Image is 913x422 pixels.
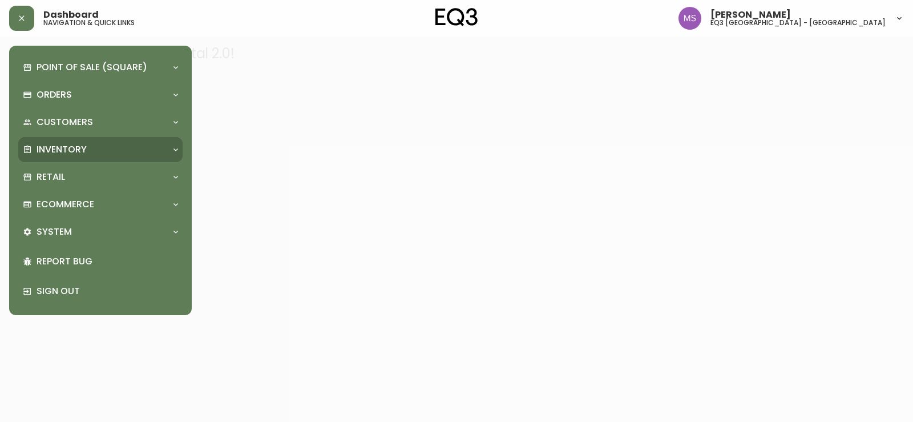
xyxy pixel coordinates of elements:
[37,255,178,268] p: Report Bug
[43,10,99,19] span: Dashboard
[18,55,183,80] div: Point of Sale (Square)
[37,143,87,156] p: Inventory
[18,247,183,276] div: Report Bug
[37,89,72,101] p: Orders
[18,192,183,217] div: Ecommerce
[37,116,93,128] p: Customers
[18,82,183,107] div: Orders
[18,276,183,306] div: Sign Out
[18,219,183,244] div: System
[37,285,178,298] p: Sign Out
[18,137,183,162] div: Inventory
[435,8,478,26] img: logo
[678,7,701,30] img: 1b6e43211f6f3cc0b0729c9049b8e7af
[18,110,183,135] div: Customers
[43,19,135,26] h5: navigation & quick links
[37,61,147,74] p: Point of Sale (Square)
[710,19,886,26] h5: eq3 [GEOGRAPHIC_DATA] - [GEOGRAPHIC_DATA]
[37,198,94,211] p: Ecommerce
[37,226,72,238] p: System
[710,10,791,19] span: [PERSON_NAME]
[37,171,65,183] p: Retail
[18,164,183,190] div: Retail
